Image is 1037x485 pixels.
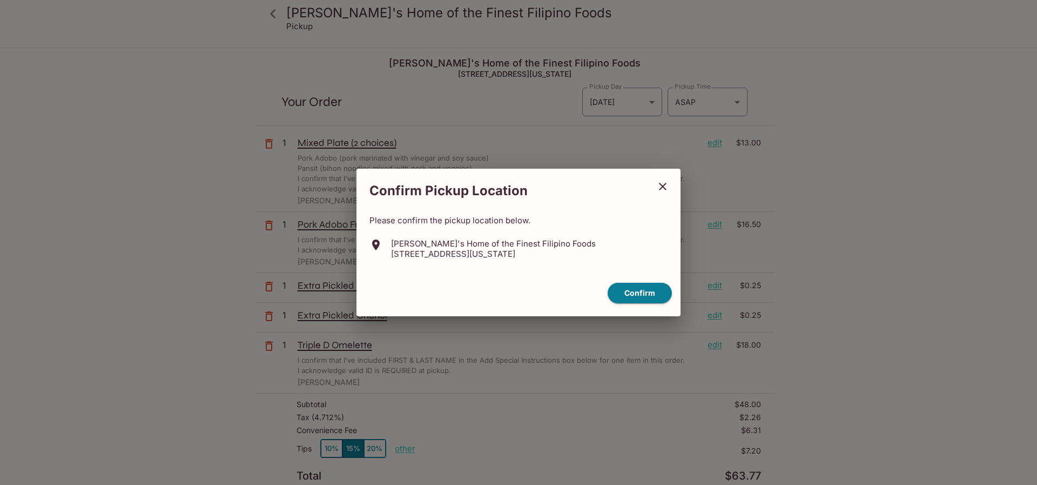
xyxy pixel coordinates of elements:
[391,238,596,249] p: [PERSON_NAME]'s Home of the Finest Filipino Foods
[649,173,676,200] button: close
[608,283,672,304] button: confirm
[356,177,649,204] h2: Confirm Pickup Location
[391,249,596,259] p: [STREET_ADDRESS][US_STATE]
[369,215,668,225] p: Please confirm the pickup location below.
